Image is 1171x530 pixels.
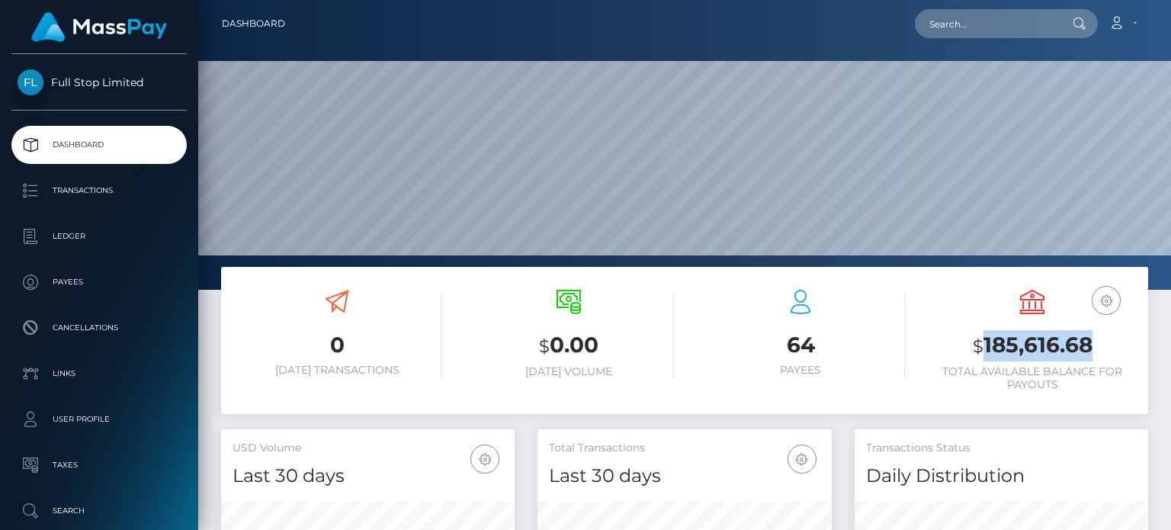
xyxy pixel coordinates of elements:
h5: Transactions Status [866,441,1137,456]
p: Payees [18,271,181,294]
h4: Last 30 days [549,463,820,490]
h3: 64 [696,330,905,360]
p: Links [18,362,181,385]
a: User Profile [11,400,187,438]
h6: [DATE] Volume [464,365,673,378]
p: Transactions [18,179,181,202]
p: Ledger [18,225,181,248]
a: Transactions [11,172,187,210]
img: MassPay Logo [31,12,167,42]
p: Dashboard [18,133,181,156]
p: User Profile [18,408,181,431]
h3: 185,616.68 [928,330,1137,361]
img: Full Stop Limited [18,69,43,95]
a: Ledger [11,217,187,255]
a: Cancellations [11,309,187,347]
a: Taxes [11,446,187,484]
h4: Daily Distribution [866,463,1137,490]
h4: Last 30 days [233,463,503,490]
h3: 0 [233,330,441,360]
a: Dashboard [11,126,187,164]
h3: 0.00 [464,330,673,361]
h6: Payees [696,364,905,377]
h5: Total Transactions [549,441,820,456]
input: Search... [915,9,1058,38]
a: Payees [11,263,187,301]
p: Taxes [18,454,181,477]
h6: Total Available Balance for Payouts [928,365,1137,391]
a: Dashboard [222,8,285,40]
p: Search [18,499,181,522]
p: Cancellations [18,316,181,339]
a: Links [11,355,187,393]
small: $ [973,336,983,357]
span: Full Stop Limited [11,75,187,89]
a: Search [11,492,187,530]
h6: [DATE] Transactions [233,364,441,377]
h5: USD Volume [233,441,503,456]
small: $ [539,336,550,357]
